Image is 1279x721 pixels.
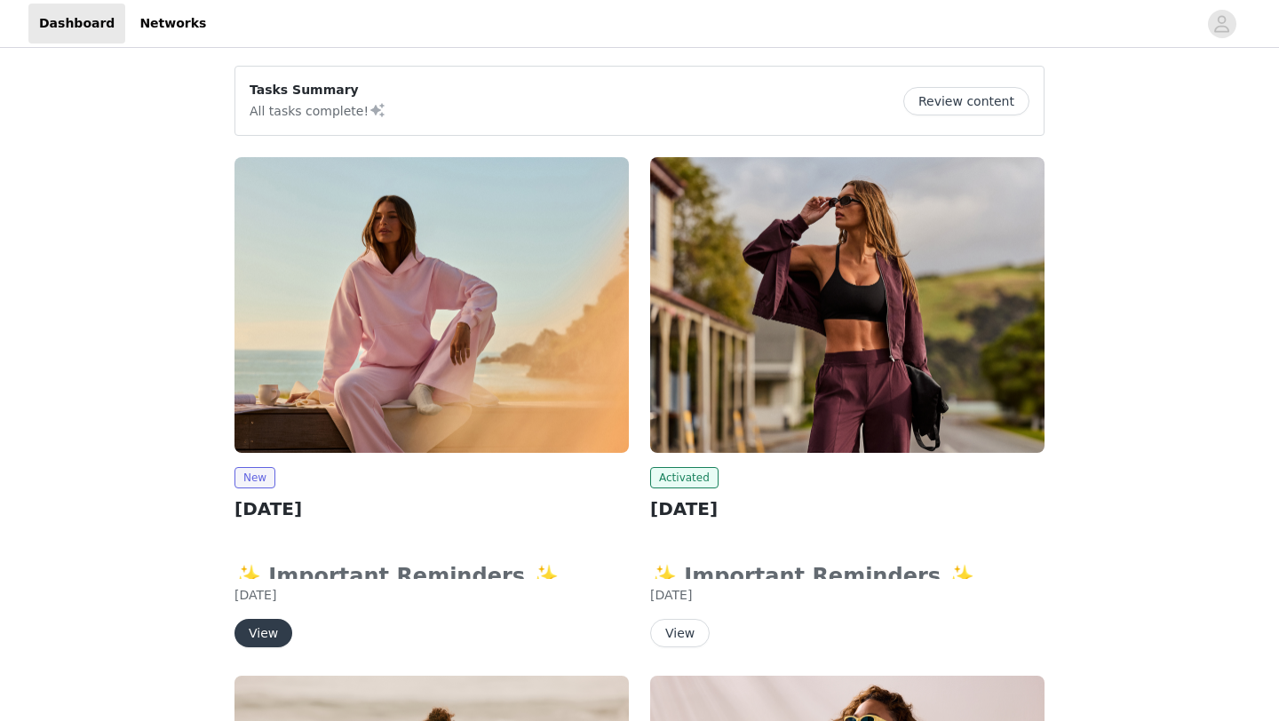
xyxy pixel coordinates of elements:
a: Dashboard [28,4,125,44]
span: [DATE] [234,588,276,602]
h2: [DATE] [234,495,629,522]
p: Tasks Summary [250,81,386,99]
strong: ✨ Important Reminders ✨ [234,564,570,589]
span: Activated [650,467,719,488]
span: New [234,467,275,488]
div: avatar [1213,10,1230,38]
button: View [234,619,292,647]
img: Fabletics [234,157,629,453]
a: View [650,627,710,640]
span: [DATE] [650,588,692,602]
a: Networks [129,4,217,44]
h2: [DATE] [650,495,1045,522]
a: View [234,627,292,640]
strong: ✨ Important Reminders ✨ [650,564,986,589]
p: All tasks complete! [250,99,386,121]
button: View [650,619,710,647]
button: Review content [903,87,1029,115]
img: Fabletics [650,157,1045,453]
